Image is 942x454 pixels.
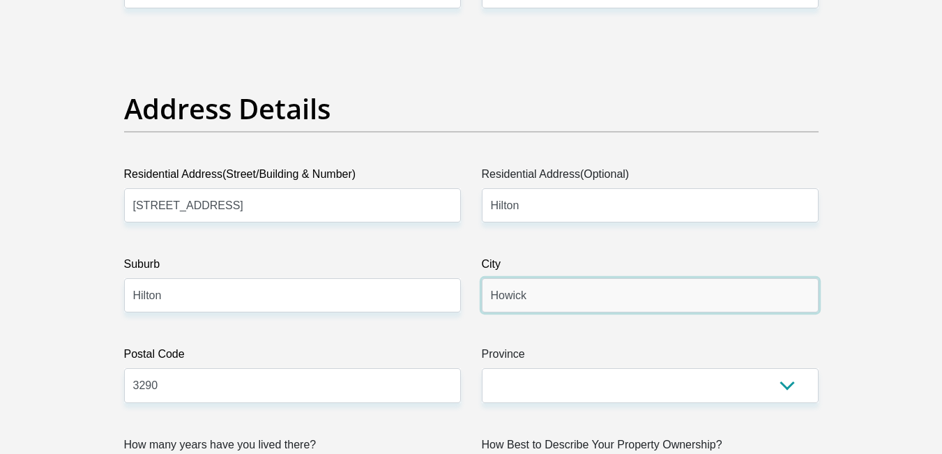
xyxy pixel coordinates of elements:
[482,166,819,188] label: Residential Address(Optional)
[124,188,461,222] input: Valid residential address
[482,278,819,312] input: City
[124,278,461,312] input: Suburb
[482,368,819,402] select: Please Select a Province
[124,166,461,188] label: Residential Address(Street/Building & Number)
[124,92,819,126] h2: Address Details
[124,346,461,368] label: Postal Code
[124,256,461,278] label: Suburb
[482,188,819,222] input: Address line 2 (Optional)
[124,368,461,402] input: Postal Code
[482,256,819,278] label: City
[482,346,819,368] label: Province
